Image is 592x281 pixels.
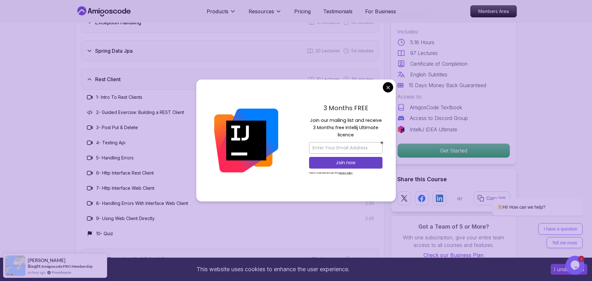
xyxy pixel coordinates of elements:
span: 21 minutes [353,256,374,262]
a: Members Area [470,5,517,17]
h3: 3 - Post Put & Delete [96,124,138,131]
h3: Spring Data Jpa [95,47,133,55]
a: For Business [365,8,396,15]
p: English Subtitles [410,71,447,78]
div: This website uses cookies to enhance the user experience. [5,262,541,276]
p: AmigosCode Textbook [410,104,462,111]
span: 2:30 [365,200,374,206]
h3: 1 - Intro To Rest Clients [96,94,142,100]
h3: 5 - Handling Errors [96,155,134,161]
span: 54 minutes [351,48,374,54]
span: 3:49 [365,215,374,222]
a: Pricing [294,8,311,15]
h3: 7 - Http Interface Web Client [96,185,154,191]
span: 6 Lectures [319,256,341,262]
a: Check our Business Plan [397,251,510,259]
span: 39 minutes [351,76,374,82]
p: Resources [249,8,274,15]
h2: Share this Course [397,175,510,184]
h3: 2 - Guided Exercise: Building a REST Client [96,109,184,116]
p: Members Area [471,6,516,17]
a: Testimonials [323,8,353,15]
a: ProveSource [52,270,71,275]
p: 5.18 Hours [410,39,434,46]
span: an hour ago [28,270,45,275]
h3: 10 - Quiz [96,230,113,237]
button: Resources [249,8,282,20]
p: Get Started [398,144,510,158]
p: With one subscription, give your entire team access to all courses and features. [397,234,510,249]
p: Access to: [397,93,510,100]
p: Includes: [397,28,510,35]
h3: Got a Team of 5 or More? [397,222,510,231]
iframe: chat widget [472,141,586,253]
button: Task Execution And Scheduling6 Lectures 21 minutes [81,249,379,270]
p: 15 Days Money Back Guaranteed [409,81,486,89]
span: 10 Lectures [316,76,340,82]
span: 20 Lectures [315,48,340,54]
h3: 6 - Http Interface Rest Client [96,170,154,176]
img: jetbrains logo [397,126,405,133]
a: Amigoscode PRO Membership [41,264,93,269]
p: IntelliJ IDEA Ultimate [410,126,457,133]
h3: 4 - Testing Api [96,140,125,146]
h3: 9 - Using Web Client Directly [96,215,155,222]
button: Spring Data Jpa20 Lectures 54 minutes [81,40,379,61]
p: 97 Lectures [410,49,438,57]
button: Get Started [397,143,510,158]
p: or [457,194,463,202]
h3: Rest Client [95,75,121,83]
button: Rest Client10 Lectures 39 minutes [81,69,379,90]
span: [PERSON_NAME] [28,258,66,263]
span: Bought [28,264,41,269]
img: provesource social proof notification image [5,255,26,276]
h3: Task Execution And Scheduling [95,255,170,263]
p: Certificate of Completion [410,60,468,68]
p: Access to Discord Group [410,114,468,122]
button: Products [207,8,236,20]
p: Products [207,8,228,15]
h3: 8 - Handling Errors With Interface Web Client [96,200,188,206]
iframe: chat widget [566,256,586,275]
button: Accept cookies [551,264,587,275]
